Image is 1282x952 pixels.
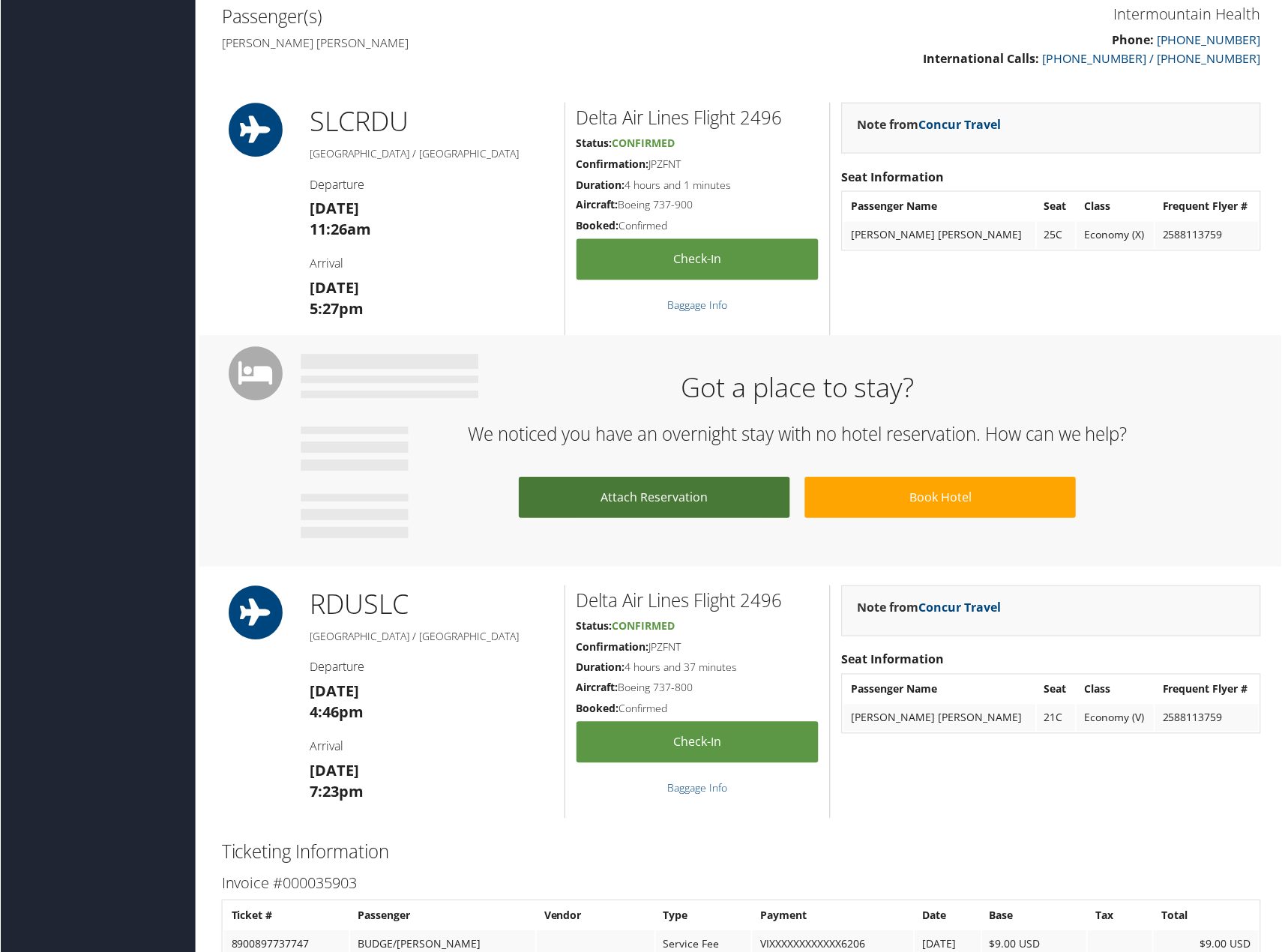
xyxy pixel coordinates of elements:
th: Date [915,903,981,930]
h5: JPZFNT [577,640,819,655]
th: Payment [753,903,914,930]
h3: Intermountain Health [753,4,1262,25]
h1: SLC RDU [310,103,553,140]
th: Total [1155,903,1260,930]
strong: Confirmation: [577,640,649,654]
a: Baggage Info [667,298,727,313]
strong: [DATE] [310,762,359,782]
th: Vendor [537,903,654,930]
h2: Delta Air Lines Flight 2496 [577,105,819,130]
strong: Booked: [577,702,619,717]
h3: Invoice #000035903 [221,874,1262,895]
td: Economy (V) [1077,705,1155,732]
strong: Confirmation: [577,157,649,171]
a: Book Hotel [805,477,1077,519]
a: Check-in [577,239,819,280]
h4: Arrival [310,739,553,756]
strong: Booked: [577,219,619,233]
th: Tax [1089,903,1153,930]
a: [PHONE_NUMBER] [1158,31,1262,48]
a: Concur Travel [919,600,1002,616]
th: Passenger Name [844,193,1035,220]
h5: JPZFNT [577,157,819,172]
strong: Note from [858,116,1002,133]
a: Attach Reservation [519,477,790,519]
td: 2588113759 [1156,222,1260,249]
strong: Phone: [1113,31,1155,48]
strong: Status: [577,619,613,633]
strong: Note from [858,600,1002,616]
th: Frequent Flyer # [1156,677,1260,704]
h5: Confirmed [577,702,819,717]
strong: 4:46pm [310,703,364,723]
h4: Departure [310,660,553,676]
th: Seat [1038,677,1076,704]
strong: 11:26am [310,220,371,240]
h5: 4 hours and 37 minutes [577,661,819,676]
h4: Departure [310,176,553,193]
strong: Duration: [577,178,625,192]
strong: [DATE] [310,278,359,298]
a: Concur Travel [919,116,1002,133]
th: Seat [1038,193,1076,220]
strong: Aircraft: [577,198,619,212]
a: Check-in [577,723,819,764]
h5: 4 hours and 1 minutes [577,178,819,193]
td: Economy (X) [1077,222,1155,249]
th: Passenger Name [844,677,1035,704]
h5: [GEOGRAPHIC_DATA] / [GEOGRAPHIC_DATA] [310,146,553,161]
th: Class [1077,677,1155,704]
h2: Delta Air Lines Flight 2496 [577,588,819,614]
strong: Status: [577,136,613,150]
td: 25C [1038,222,1076,249]
td: 21C [1038,705,1076,732]
strong: Seat Information [842,652,945,669]
h5: Confirmed [577,219,819,234]
th: Passenger [350,903,535,930]
h2: Ticketing Information [221,840,1262,866]
h5: Boeing 737-900 [577,198,819,213]
a: Baggage Info [667,782,727,796]
span: Confirmed [613,619,675,633]
th: Class [1077,193,1155,220]
a: [PHONE_NUMBER] / [PHONE_NUMBER] [1043,50,1262,67]
strong: Seat Information [842,169,945,185]
th: Frequent Flyer # [1156,193,1260,220]
strong: Duration: [577,661,625,675]
strong: 7:23pm [310,783,364,803]
th: Base [983,903,1088,930]
h2: Passenger(s) [221,4,730,29]
h4: [PERSON_NAME] [PERSON_NAME] [221,34,730,51]
td: 2588113759 [1156,705,1260,732]
h5: [GEOGRAPHIC_DATA] / [GEOGRAPHIC_DATA] [310,630,553,645]
strong: 5:27pm [310,299,364,319]
td: [PERSON_NAME] [PERSON_NAME] [844,222,1035,249]
th: Ticket # [223,903,349,930]
strong: Aircraft: [577,681,619,696]
h5: Boeing 737-800 [577,681,819,696]
span: Confirmed [613,136,675,150]
strong: International Calls: [924,50,1040,67]
td: [PERSON_NAME] [PERSON_NAME] [844,705,1035,732]
strong: [DATE] [310,199,359,219]
th: Type [656,903,752,930]
strong: [DATE] [310,682,359,702]
h4: Arrival [310,256,553,272]
h1: RDU SLC [310,586,553,624]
